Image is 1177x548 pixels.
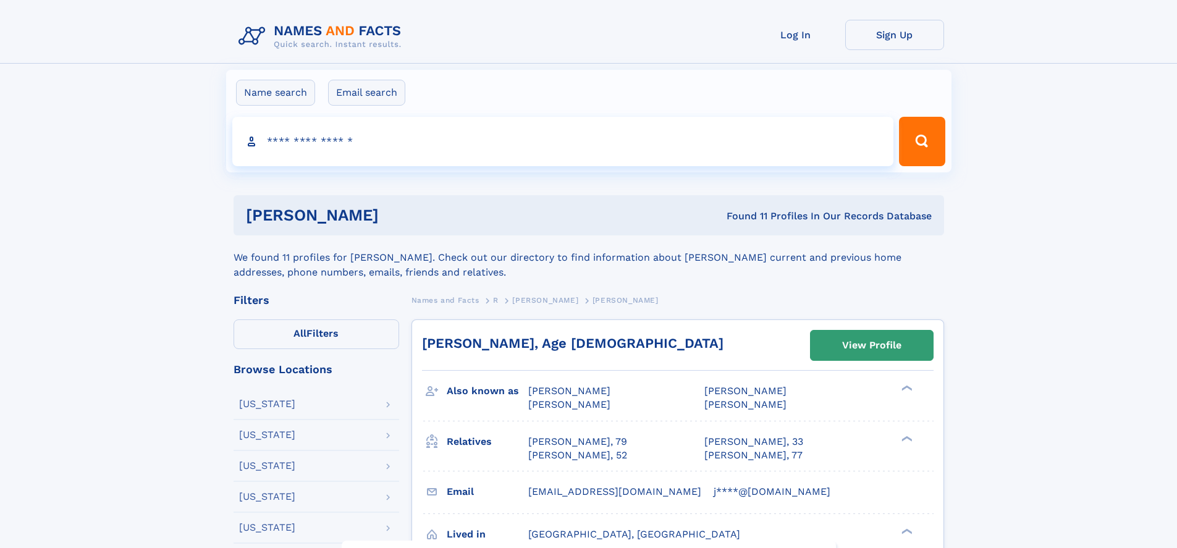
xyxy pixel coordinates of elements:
[842,331,901,360] div: View Profile
[422,335,723,351] a: [PERSON_NAME], Age [DEMOGRAPHIC_DATA]
[234,364,399,375] div: Browse Locations
[234,235,944,280] div: We found 11 profiles for [PERSON_NAME]. Check out our directory to find information about [PERSON...
[493,292,499,308] a: R
[704,449,803,462] a: [PERSON_NAME], 77
[704,398,787,410] span: [PERSON_NAME]
[411,292,479,308] a: Names and Facts
[528,398,610,410] span: [PERSON_NAME]
[234,295,399,306] div: Filters
[447,381,528,402] h3: Also known as
[293,327,306,339] span: All
[447,431,528,452] h3: Relatives
[239,430,295,440] div: [US_STATE]
[239,399,295,409] div: [US_STATE]
[898,434,913,442] div: ❯
[528,486,701,497] span: [EMAIL_ADDRESS][DOMAIN_NAME]
[704,385,787,397] span: [PERSON_NAME]
[593,296,659,305] span: [PERSON_NAME]
[447,481,528,502] h3: Email
[328,80,405,106] label: Email search
[234,20,411,53] img: Logo Names and Facts
[811,331,933,360] a: View Profile
[845,20,944,50] a: Sign Up
[704,435,803,449] a: [PERSON_NAME], 33
[528,435,627,449] a: [PERSON_NAME], 79
[239,461,295,471] div: [US_STATE]
[236,80,315,106] label: Name search
[528,385,610,397] span: [PERSON_NAME]
[246,208,553,223] h1: [PERSON_NAME]
[232,117,894,166] input: search input
[898,384,913,392] div: ❯
[899,117,945,166] button: Search Button
[493,296,499,305] span: R
[447,524,528,545] h3: Lived in
[898,527,913,535] div: ❯
[528,528,740,540] span: [GEOGRAPHIC_DATA], [GEOGRAPHIC_DATA]
[239,492,295,502] div: [US_STATE]
[512,292,578,308] a: [PERSON_NAME]
[512,296,578,305] span: [PERSON_NAME]
[552,209,932,223] div: Found 11 Profiles In Our Records Database
[746,20,845,50] a: Log In
[239,523,295,533] div: [US_STATE]
[234,319,399,349] label: Filters
[528,449,627,462] a: [PERSON_NAME], 52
